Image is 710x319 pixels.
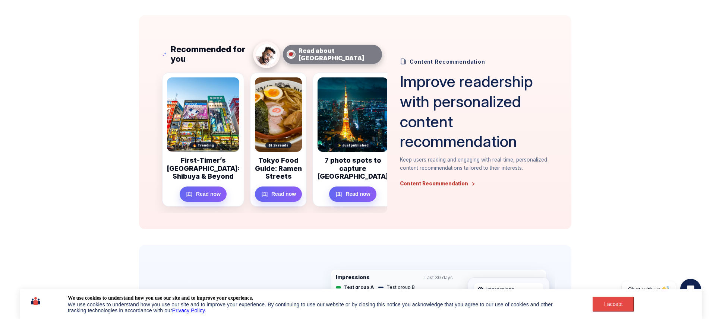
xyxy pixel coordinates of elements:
span: Test group B [378,284,415,290]
span: Test group A [336,284,374,290]
span: 🔥 Trending [189,142,217,148]
p: Content Recommendation [410,58,485,65]
span: Read now [345,190,370,198]
div: We use cookies to understand how you use our site and to improve your experience. By continuing t... [68,302,572,313]
a: Privacy Policy [172,307,205,313]
span: ✨ Just published [334,142,371,148]
a: Content Recommendation [400,181,475,186]
span: Read now [271,190,296,198]
h3: Recommended for you [171,45,248,64]
h4: 7 photo spots to capture [GEOGRAPHIC_DATA] [318,156,388,181]
button: I accept [593,297,634,312]
img: Tokyo Tower at Night [318,77,388,152]
div: I accept [597,301,629,307]
span: Last 30 days [425,275,453,280]
img: Shibuya Crossing Night [167,77,239,152]
button: Read now: Shibuya & Beyond [179,186,226,201]
div: We use cookies to understand how you use our site and to improve your experience. [68,295,253,302]
span: 👀 2k reads [265,142,291,148]
img: Tokyo Ramen Guide [255,77,302,152]
button: Read now: Tokyo Food Guide [255,186,302,201]
h4: First-Timer’s [GEOGRAPHIC_DATA]: Shibuya & Beyond [167,156,239,181]
button: Read now: Tokyo Tower at Night [329,186,376,201]
div: Reader profile [253,41,280,68]
span: Read now [196,190,220,198]
strong: Read about [GEOGRAPHIC_DATA] [299,47,364,62]
img: icon [31,295,40,307]
p: Keep users reading and engaging with real-time, personalized content recommendations tailored to ... [400,156,555,172]
h4: Tokyo Food Guide: Ramen Streets [255,156,302,181]
div: Read about Tokyo [283,45,382,64]
h3: Improve readership with personalized content recommendation [400,71,555,151]
li: Impressions [474,283,543,295]
h3: Impressions [336,274,370,281]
